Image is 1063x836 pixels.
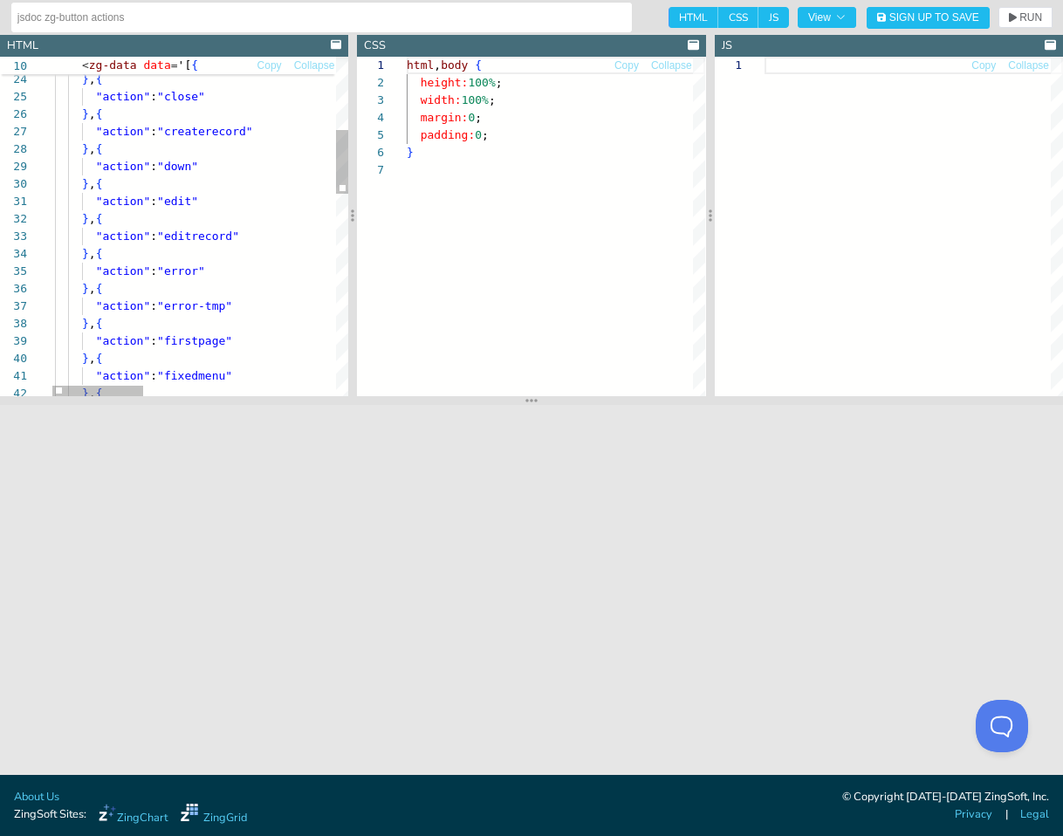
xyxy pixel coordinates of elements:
span: } [82,352,89,365]
span: "error" [157,264,205,278]
span: HTML [669,7,718,28]
div: HTML [7,38,38,54]
div: CSS [364,38,386,54]
button: Collapse [650,58,693,74]
a: About Us [14,789,59,805]
span: : [150,334,157,347]
span: '[ [178,58,192,72]
button: Copy [970,58,997,74]
div: JS [722,38,732,54]
span: } [82,317,89,330]
span: } [82,177,89,190]
span: , [89,317,96,330]
span: 0 [469,111,476,124]
a: ZingChart [99,804,168,826]
span: "action" [96,264,151,278]
div: 1 [715,57,742,74]
span: "fixedmenu" [157,369,232,382]
span: zg-data [89,58,137,72]
button: Collapse [293,58,336,74]
button: Collapse [1007,58,1050,74]
span: { [96,317,103,330]
span: Sign Up to Save [889,12,979,23]
div: 2 [357,74,384,92]
span: } [82,142,89,155]
span: Collapse [651,60,692,71]
span: padding: [421,128,476,141]
span: : [150,230,157,243]
span: , [89,247,96,260]
span: { [96,72,103,86]
span: "action" [96,195,151,208]
span: , [89,282,96,295]
span: CSS [718,7,758,28]
div: 5 [357,127,384,144]
span: { [96,177,103,190]
span: : [150,125,157,138]
span: "edit" [157,195,198,208]
span: "close" [157,90,205,103]
button: Copy [614,58,640,74]
span: data [143,58,170,72]
button: RUN [998,7,1053,28]
span: : [150,264,157,278]
span: } [82,107,89,120]
span: , [89,352,96,365]
span: { [96,107,103,120]
span: JS [758,7,789,28]
button: Copy [257,58,283,74]
span: { [96,142,103,155]
span: : [150,160,157,173]
span: "action" [96,230,151,243]
span: { [96,352,103,365]
span: , [89,142,96,155]
a: ZingGrid [181,804,247,826]
span: { [476,58,483,72]
div: checkbox-group [669,7,789,28]
span: "action" [96,125,151,138]
span: , [89,72,96,86]
span: | [1005,806,1008,823]
span: "action" [96,334,151,347]
span: "action" [96,160,151,173]
span: "error-tmp" [157,299,232,312]
a: Privacy [955,806,992,823]
div: 1 [357,57,384,74]
span: { [96,247,103,260]
span: "firstpage" [157,334,232,347]
span: Collapse [1008,60,1049,71]
span: : [150,369,157,382]
span: , [435,58,442,72]
span: 100% [462,93,489,106]
span: } [82,247,89,260]
span: "editrecord" [157,230,239,243]
span: width: [421,93,462,106]
span: ZingSoft Sites: [14,806,86,823]
span: 100% [469,76,496,89]
span: "action" [96,369,151,382]
span: , [89,177,96,190]
span: ; [496,76,503,89]
span: : [150,299,157,312]
span: : [150,90,157,103]
span: , [89,107,96,120]
div: 6 [357,144,384,161]
span: html [407,58,434,72]
span: { [96,212,103,225]
span: ; [476,111,483,124]
span: View [808,12,846,23]
span: margin: [421,111,469,124]
span: Copy [971,60,996,71]
span: "action" [96,90,151,103]
input: Untitled Demo [17,3,626,31]
span: height: [421,76,469,89]
span: { [191,58,198,72]
button: Sign Up to Save [867,7,990,29]
span: RUN [1019,12,1042,23]
span: < [82,58,89,72]
span: { [96,282,103,295]
a: Legal [1020,806,1049,823]
span: : [150,195,157,208]
span: Collapse [294,60,335,71]
div: 4 [357,109,384,127]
